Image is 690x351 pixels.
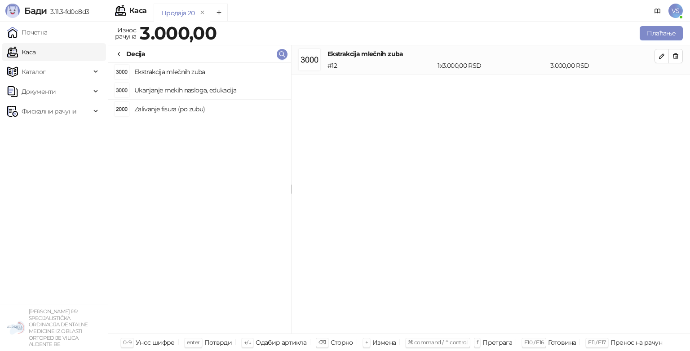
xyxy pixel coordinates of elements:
[161,8,195,18] div: Продаја 20
[134,83,284,97] h4: Ukanjanje mekih nasloga, edukacija
[640,26,683,40] button: Плаћање
[331,337,353,348] div: Сторно
[372,337,396,348] div: Измена
[22,102,76,120] span: Фискални рачуни
[365,339,368,346] span: +
[204,337,232,348] div: Потврди
[24,5,47,16] span: Бади
[187,339,200,346] span: enter
[408,339,468,346] span: ⌘ command / ⌃ control
[108,63,291,333] div: grid
[113,24,138,42] div: Износ рачуна
[256,337,306,348] div: Одабир артикла
[588,339,606,346] span: F11 / F17
[115,65,129,79] img: Slika
[7,23,48,41] a: Почетна
[126,49,145,59] div: Decija
[22,83,56,101] span: Документи
[123,339,131,346] span: 0-9
[47,8,89,16] span: 3.11.3-fd0d8d3
[668,4,683,18] span: VS
[140,22,217,44] strong: 3.000,00
[548,61,656,70] div: 3.000,00 RSD
[134,65,284,79] h4: Ekstrakcija mlečnih zuba
[610,337,662,348] div: Пренос на рачун
[5,4,20,18] img: Logo
[482,337,512,348] div: Претрага
[436,61,548,70] div: 1 x 3.000,00 RSD
[115,102,129,116] img: Slika
[318,339,326,346] span: ⌫
[244,339,251,346] span: ↑/↓
[548,337,576,348] div: Готовина
[524,339,544,346] span: F10 / F16
[136,337,175,348] div: Унос шифре
[22,63,46,81] span: Каталог
[650,4,665,18] a: Документација
[129,7,146,14] div: Каса
[134,102,284,116] h4: Zalivanje fisura (po zubu)
[326,61,436,70] div: # 12
[115,83,129,97] img: Slika
[29,308,88,347] small: [PERSON_NAME] PR SPECIJALISTIČKA ORDINACIJA DENTALNE MEDICINE IZ OBLASTI ORTOPEDIJE VILICA ALDENT...
[7,43,35,61] a: Каса
[210,4,228,22] button: Add tab
[197,9,208,17] button: remove
[7,319,25,337] img: 64x64-companyLogo-5147c2c0-45e4-4f6f-934a-c50ed2e74707.png
[327,49,655,59] h4: Ekstrakcija mlečnih zuba
[477,339,478,346] span: f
